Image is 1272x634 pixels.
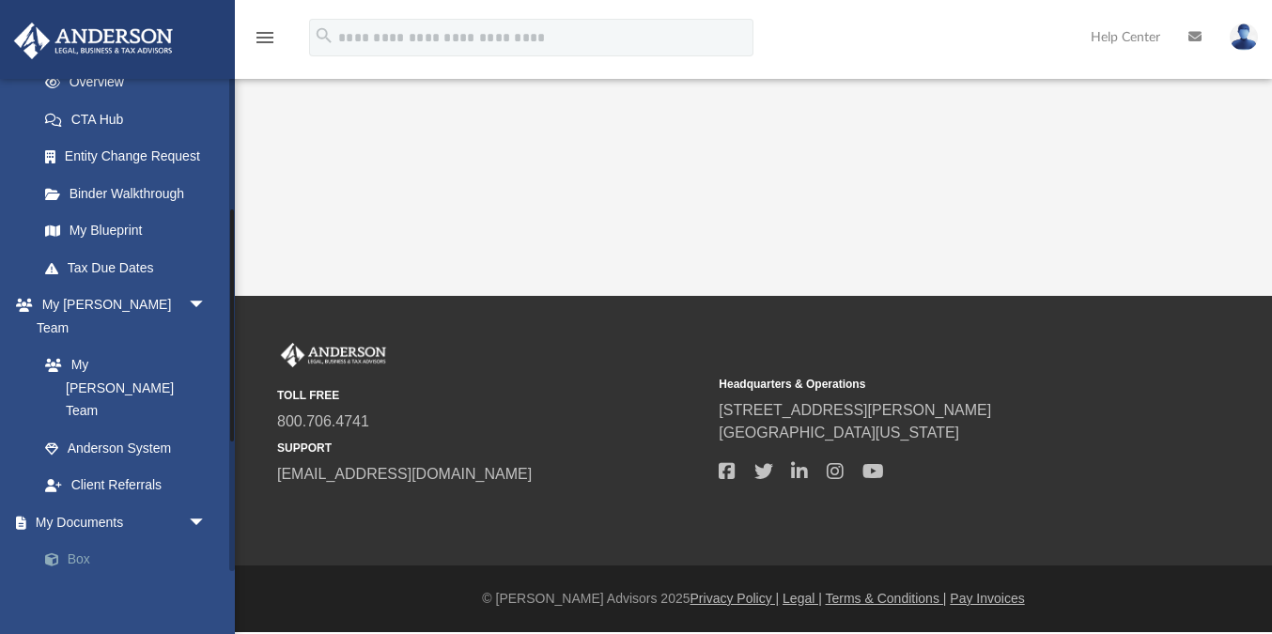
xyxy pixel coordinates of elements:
a: My Blueprint [26,212,225,250]
a: Anderson System [26,429,225,467]
a: Terms & Conditions | [826,591,947,606]
a: CTA Hub [26,101,235,138]
div: © [PERSON_NAME] Advisors 2025 [235,589,1272,609]
a: Box [26,541,235,579]
i: menu [254,26,276,49]
a: Entity Change Request [26,138,235,176]
a: Privacy Policy | [690,591,780,606]
a: My [PERSON_NAME] Teamarrow_drop_down [13,286,225,347]
a: Legal | [783,591,822,606]
a: Overview [26,64,235,101]
a: My Documentsarrow_drop_down [13,503,235,541]
a: Pay Invoices [950,591,1024,606]
small: Headquarters & Operations [719,376,1147,393]
a: Binder Walkthrough [26,175,235,212]
img: Anderson Advisors Platinum Portal [8,23,178,59]
a: [EMAIL_ADDRESS][DOMAIN_NAME] [277,466,532,482]
small: TOLL FREE [277,387,706,404]
i: search [314,25,334,46]
a: Client Referrals [26,467,225,504]
a: [STREET_ADDRESS][PERSON_NAME] [719,402,991,418]
img: Anderson Advisors Platinum Portal [277,343,390,367]
a: 800.706.4741 [277,413,369,429]
span: arrow_drop_down [188,503,225,542]
a: [GEOGRAPHIC_DATA][US_STATE] [719,425,959,441]
a: Tax Due Dates [26,249,235,286]
a: menu [254,36,276,49]
img: User Pic [1230,23,1258,51]
small: SUPPORT [277,440,706,456]
a: My [PERSON_NAME] Team [26,347,216,430]
span: arrow_drop_down [188,286,225,325]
